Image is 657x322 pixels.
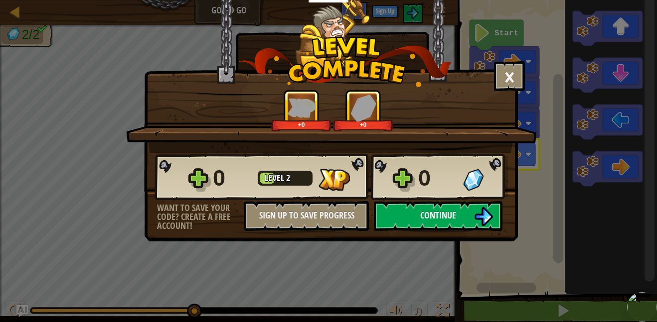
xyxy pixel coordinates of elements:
[418,162,457,194] div: 0
[627,292,657,322] img: bubble.svg
[335,121,391,128] div: +0
[319,169,350,191] img: XP Gained
[494,61,525,91] button: ×
[374,201,502,231] button: Continue
[288,98,316,117] img: XP Gained
[273,121,329,128] div: +0
[350,94,376,121] img: Gems Gained
[157,204,244,230] div: Want to save your code? Create a free account!
[238,37,452,87] img: level_complete.png
[244,201,369,231] button: Sign Up to Save Progress
[265,172,286,184] span: Level
[463,169,484,191] img: Gems Gained
[213,162,252,194] div: 0
[420,209,456,221] span: Continue
[286,172,290,184] span: 2
[474,207,493,226] img: Continue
